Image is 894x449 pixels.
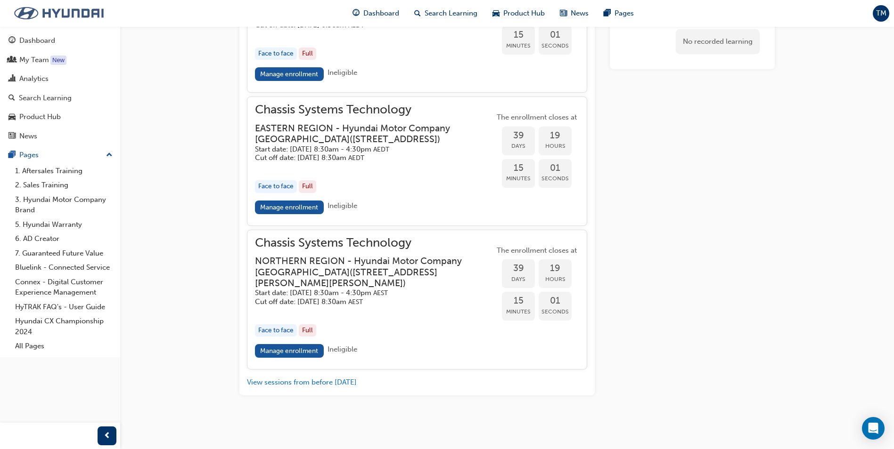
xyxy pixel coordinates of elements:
[503,8,545,19] span: Product Hub
[502,130,535,141] span: 39
[19,150,39,160] div: Pages
[50,56,66,65] div: Tooltip anchor
[11,275,116,300] a: Connex - Digital Customer Experience Management
[247,377,357,388] button: View sessions from before [DATE]
[363,8,399,19] span: Dashboard
[615,8,634,19] span: Pages
[502,141,535,152] span: Days
[19,35,55,46] div: Dashboard
[11,164,116,178] a: 1. Aftersales Training
[4,32,116,49] a: Dashboard
[4,51,116,69] a: My Team
[353,8,360,19] span: guage-icon
[255,104,579,217] button: Chassis Systems TechnologyEASTERN REGION - Hyundai Motor Company [GEOGRAPHIC_DATA]([STREET_ADDRES...
[255,238,494,249] span: Chassis Systems Technology
[492,8,500,19] span: car-icon
[19,112,61,122] div: Product Hub
[502,296,535,306] span: 15
[539,263,572,274] span: 19
[502,173,535,184] span: Minutes
[539,306,572,317] span: Seconds
[485,4,552,23] a: car-iconProduct Hub
[11,300,116,314] a: HyTRAK FAQ's - User Guide
[539,296,572,306] span: 01
[299,48,316,60] div: Full
[676,29,760,54] div: No recorded learning
[11,314,116,339] a: Hyundai CX Championship 2024
[552,4,596,23] a: news-iconNews
[11,217,116,232] a: 5. Hyundai Warranty
[862,417,885,440] div: Open Intercom Messenger
[502,306,535,317] span: Minutes
[539,30,572,40] span: 01
[11,192,116,217] a: 3. Hyundai Motor Company Brand
[8,151,16,160] span: pages-icon
[345,4,407,23] a: guage-iconDashboard
[5,3,113,23] img: Trak
[255,123,479,145] h3: EASTERN REGION - Hyundai Motor Company [GEOGRAPHIC_DATA] ( [STREET_ADDRESS] )
[11,339,116,353] a: All Pages
[8,56,16,64] span: people-icon
[502,274,535,285] span: Days
[502,263,535,274] span: 39
[8,37,16,45] span: guage-icon
[11,260,116,275] a: Bluelink - Connected Service
[255,344,324,358] a: Manage enrollment
[539,40,572,51] span: Seconds
[19,55,49,65] div: My Team
[873,5,889,22] button: TM
[4,70,116,88] a: Analytics
[539,173,572,184] span: Seconds
[502,163,535,174] span: 15
[502,40,535,51] span: Minutes
[255,324,297,337] div: Face to face
[502,30,535,40] span: 15
[373,289,388,297] span: Australian Eastern Standard Time AEST
[255,256,479,289] h3: NORTHERN REGION - Hyundai Motor Company [GEOGRAPHIC_DATA] ( [STREET_ADDRESS][PERSON_NAME][PERSON_...
[299,324,316,337] div: Full
[348,298,363,306] span: Australian Eastern Standard Time AEST
[425,8,477,19] span: Search Learning
[11,246,116,261] a: 7. Guaranteed Future Value
[11,178,116,192] a: 2. Sales Training
[328,68,357,77] span: Ineligible
[4,146,116,164] button: Pages
[255,153,479,162] h5: Cut off date: [DATE] 8:30am
[348,154,364,162] span: Australian Eastern Daylight Time AEDT
[560,8,567,19] span: news-icon
[19,93,72,104] div: Search Learning
[255,48,297,60] div: Face to face
[494,245,579,256] span: The enrollment closes at
[539,274,572,285] span: Hours
[255,180,297,193] div: Face to face
[604,8,611,19] span: pages-icon
[539,141,572,152] span: Hours
[19,73,49,84] div: Analytics
[255,289,479,297] h5: Start date: [DATE] 8:30am - 4:30pm
[348,21,364,29] span: Australian Eastern Daylight Time AEDT
[255,297,479,306] h5: Cut off date: [DATE] 8:30am
[255,67,324,81] a: Manage enrollment
[494,112,579,123] span: The enrollment closes at
[328,201,357,210] span: Ineligible
[255,145,479,154] h5: Start date: [DATE] 8:30am - 4:30pm
[373,145,389,153] span: Australian Eastern Daylight Time AEDT
[407,4,485,23] a: search-iconSearch Learning
[328,345,357,353] span: Ineligible
[8,132,16,141] span: news-icon
[4,108,116,126] a: Product Hub
[299,180,316,193] div: Full
[11,232,116,246] a: 6. AD Creator
[539,163,572,174] span: 01
[4,30,116,146] button: DashboardMy TeamAnalyticsSearch LearningProduct HubNews
[571,8,589,19] span: News
[8,75,16,83] span: chart-icon
[106,149,113,161] span: up-icon
[596,4,641,23] a: pages-iconPages
[255,104,494,115] span: Chassis Systems Technology
[19,131,37,142] div: News
[255,238,579,362] button: Chassis Systems TechnologyNORTHERN REGION - Hyundai Motor Company [GEOGRAPHIC_DATA]([STREET_ADDRE...
[4,89,116,107] a: Search Learning
[539,130,572,141] span: 19
[4,128,116,145] a: News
